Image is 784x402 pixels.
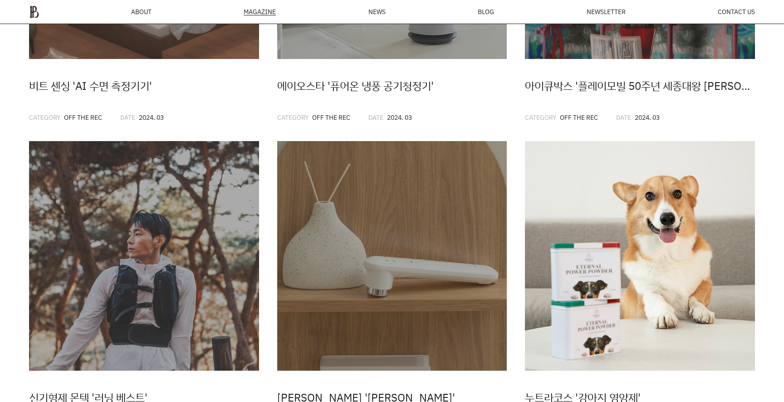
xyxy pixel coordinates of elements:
a: NEWSLETTER [587,9,626,15]
div: MAGAZINE [244,9,276,15]
span: 2024. 03 [635,113,660,122]
div: 에이오스타 '퓨어온 냉풍 공기청정기' [277,77,507,94]
span: DATE [616,113,631,122]
a: ABOUT [131,9,152,15]
span: CATEGORY [277,113,309,122]
span: OFF THE REC [312,113,350,122]
img: 966753809bcc0.jpg [277,141,507,371]
span: 2024. 03 [139,113,164,122]
span: OFF THE REC [560,113,598,122]
span: DATE [368,113,383,122]
img: a3637c4fcd6a5.jpg [525,141,755,371]
a: BLOG [478,9,494,15]
span: 2024. 03 [387,113,412,122]
span: OFF THE REC [64,113,102,122]
div: 아이큐박스 '플레이모빌 50주년 세종대왕 [PERSON_NAME]' [525,77,755,94]
img: e1ae22c05cbcf.jpg [29,141,259,371]
img: ba379d5522eb3.png [29,5,39,18]
span: DATE [120,113,135,122]
div: 비트 센싱 'AI 수면 측정기기' [29,77,259,94]
span: CATEGORY [525,113,556,122]
a: CONTACT US [718,9,755,15]
span: CATEGORY [29,113,60,122]
a: NEWS [368,9,386,15]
